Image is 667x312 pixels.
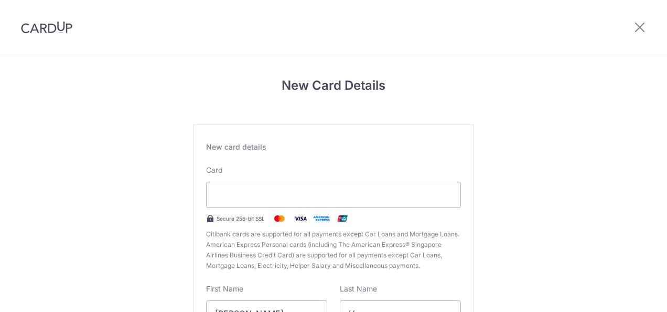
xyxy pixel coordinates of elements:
img: CardUp [21,21,72,34]
iframe: Opens a widget where you can find more information [600,280,657,307]
label: First Name [206,284,243,294]
label: Card [206,165,223,175]
img: Visa [290,212,311,225]
div: New card details [206,142,461,152]
label: Last Name [340,284,377,294]
h4: New Card Details [193,76,474,95]
img: Mastercard [269,212,290,225]
iframe: Secure card payment input frame [215,189,452,201]
span: Citibank cards are supported for all payments except Car Loans and Mortgage Loans. American Expre... [206,229,461,271]
img: .alt.unionpay [332,212,353,225]
img: .alt.amex [311,212,332,225]
span: Secure 256-bit SSL [217,214,265,223]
